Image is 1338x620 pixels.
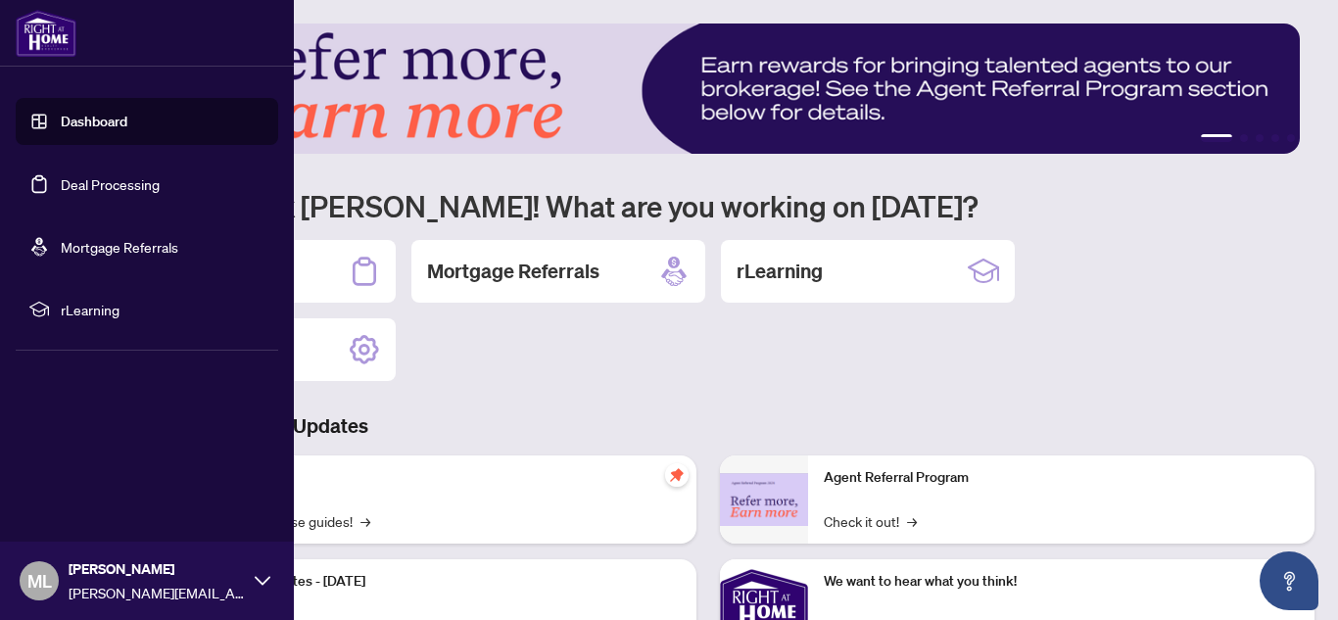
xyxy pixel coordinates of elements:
button: 3 [1256,134,1264,142]
a: Mortgage Referrals [61,238,178,256]
p: Platform Updates - [DATE] [206,571,681,593]
img: Agent Referral Program [720,473,808,527]
button: 5 [1287,134,1295,142]
span: pushpin [665,463,689,487]
p: Self-Help [206,467,681,489]
h2: Mortgage Referrals [427,258,599,285]
a: Check it out!→ [824,510,917,532]
span: rLearning [61,299,264,320]
a: Dashboard [61,113,127,130]
h2: rLearning [737,258,823,285]
span: [PERSON_NAME][EMAIL_ADDRESS][DOMAIN_NAME] [69,582,245,603]
a: Deal Processing [61,175,160,193]
span: → [907,510,917,532]
span: [PERSON_NAME] [69,558,245,580]
p: Agent Referral Program [824,467,1299,489]
button: 4 [1271,134,1279,142]
span: ML [27,567,52,595]
span: → [360,510,370,532]
button: 2 [1240,134,1248,142]
button: Open asap [1260,551,1318,610]
img: Slide 0 [102,24,1300,154]
p: We want to hear what you think! [824,571,1299,593]
h1: Welcome back [PERSON_NAME]! What are you working on [DATE]? [102,187,1314,224]
h3: Brokerage & Industry Updates [102,412,1314,440]
button: 1 [1201,134,1232,142]
img: logo [16,10,76,57]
